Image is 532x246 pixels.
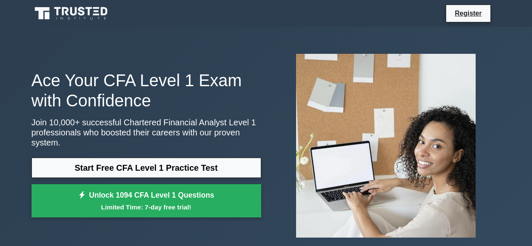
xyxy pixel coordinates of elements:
[32,70,261,111] h1: Ace Your CFA Level 1 Exam with Confidence
[32,158,261,178] a: Start Free CFA Level 1 Practice Test
[450,8,487,19] a: Register
[42,202,251,212] small: Limited Time: 7-day free trial!
[32,184,261,218] a: Unlock 1094 CFA Level 1 QuestionsLimited Time: 7-day free trial!
[32,117,261,148] p: Join 10,000+ successful Chartered Financial Analyst Level 1 professionals who boosted their caree...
